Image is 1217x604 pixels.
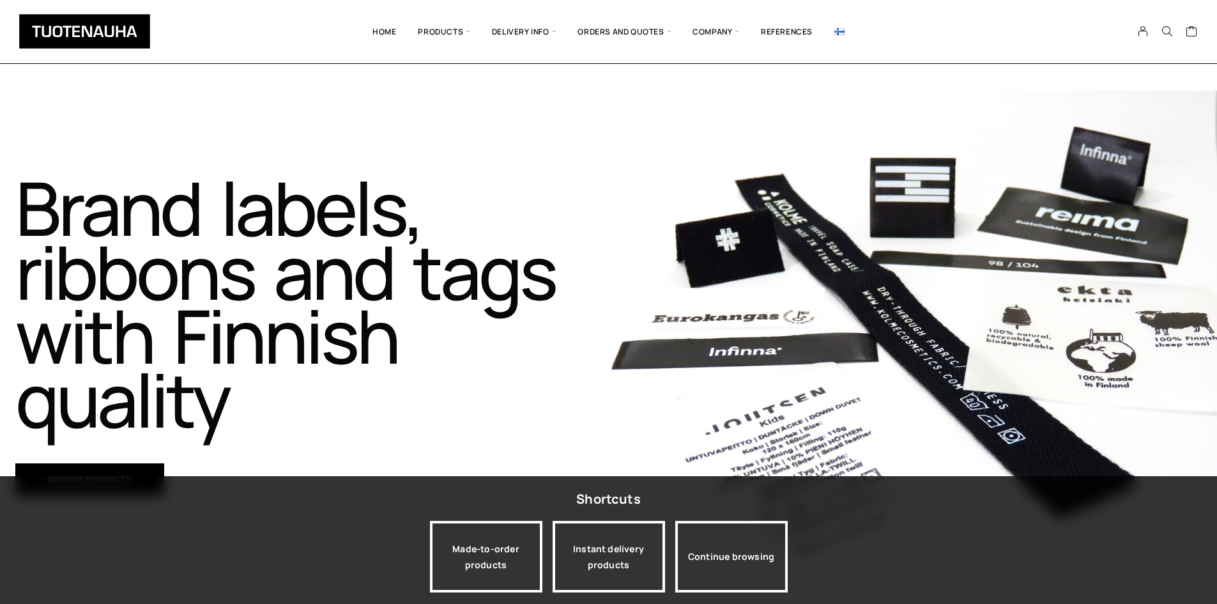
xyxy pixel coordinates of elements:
[675,521,788,592] div: Continue browsing
[1186,25,1198,40] a: Cart
[576,488,641,511] div: Shortcuts
[430,521,542,592] a: Made-to-order products
[15,176,606,431] h1: Brand labels, ribbons and tags with Finnish quality
[682,10,750,54] span: Company
[1131,26,1156,37] a: My Account
[48,476,132,483] span: Browse products
[567,10,682,54] span: Orders and quotes
[362,10,407,54] a: Home
[1155,26,1179,37] button: Search
[750,10,823,54] a: References
[15,463,164,495] a: Browse products
[553,521,665,592] a: Instant delivery products
[407,10,480,54] span: Products
[481,10,567,54] span: Delivery info
[834,28,845,35] img: Suomi
[19,14,150,49] img: Tuotenauha Oy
